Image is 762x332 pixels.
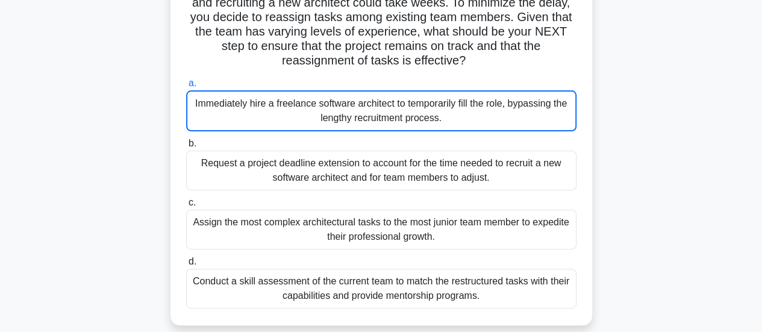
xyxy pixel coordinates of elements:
span: a. [189,78,196,88]
div: Assign the most complex architectural tasks to the most junior team member to expedite their prof... [186,210,576,249]
span: b. [189,138,196,148]
div: Request a project deadline extension to account for the time needed to recruit a new software arc... [186,151,576,190]
div: Immediately hire a freelance software architect to temporarily fill the role, bypassing the lengt... [186,90,576,131]
span: c. [189,197,196,207]
span: d. [189,256,196,266]
div: Conduct a skill assessment of the current team to match the restructured tasks with their capabil... [186,269,576,309]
